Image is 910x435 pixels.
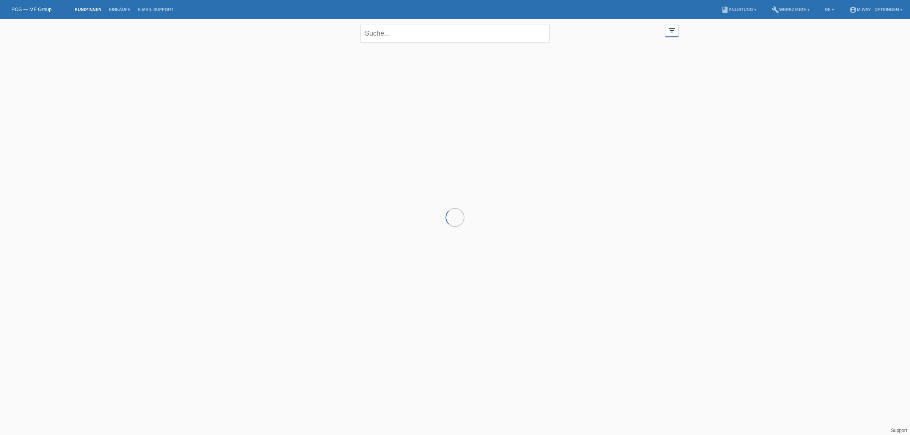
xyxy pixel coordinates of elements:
[849,6,857,14] i: account_circle
[772,6,779,14] i: build
[717,7,760,12] a: bookAnleitung ▾
[71,7,105,12] a: Kund*innen
[105,7,134,12] a: Einkäufe
[768,7,814,12] a: buildWerkzeuge ▾
[721,6,729,14] i: book
[360,25,550,42] input: Suche...
[891,428,907,433] a: Support
[821,7,838,12] a: DE ▾
[11,6,52,12] a: POS — MF Group
[668,26,676,34] i: filter_list
[846,7,906,12] a: account_circlem-way - Oftringen ▾
[134,7,177,12] a: E-Mail Support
